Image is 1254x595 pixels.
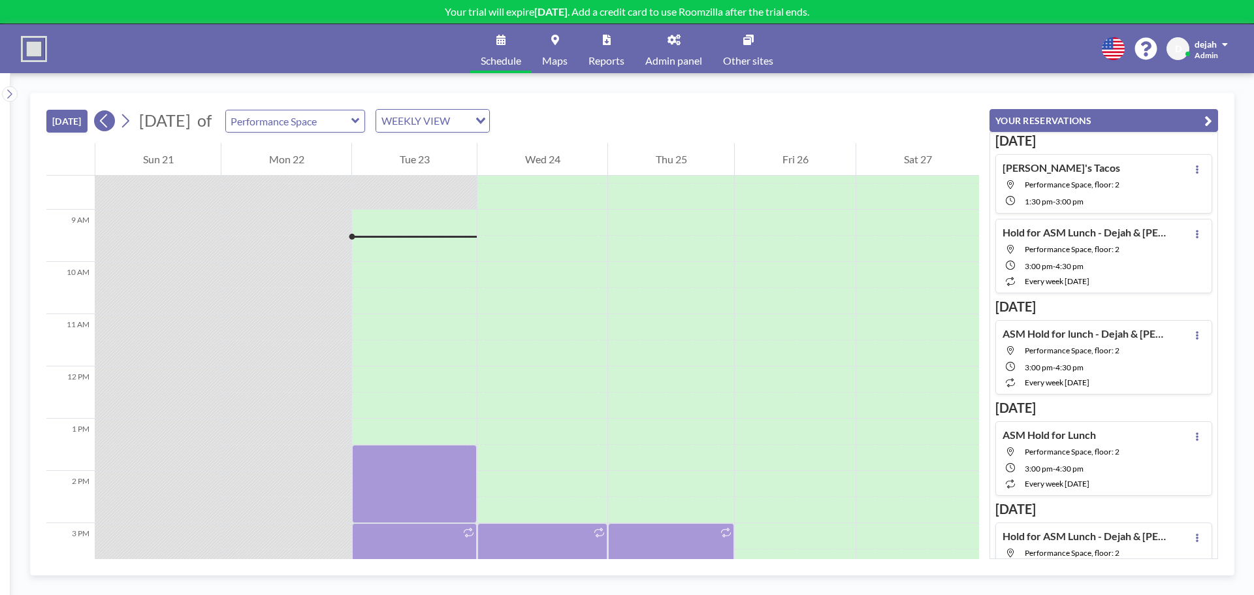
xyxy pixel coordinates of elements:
span: every week [DATE] [1025,276,1089,286]
div: 8 AM [46,157,95,210]
div: Mon 22 [221,143,351,176]
img: organization-logo [21,36,47,62]
div: 2 PM [46,471,95,523]
b: [DATE] [534,5,568,18]
span: 3:00 PM [1055,197,1084,206]
h3: [DATE] [995,133,1212,149]
span: 3:00 PM [1025,464,1053,474]
h4: Hold for ASM Lunch - Dejah & [PERSON_NAME] [1003,530,1166,543]
span: Performance Space, floor: 2 [1025,548,1119,558]
span: Other sites [723,56,773,66]
span: [DATE] [139,110,191,130]
span: - [1053,261,1055,271]
span: Schedule [481,56,521,66]
div: 9 AM [46,210,95,262]
div: Sun 21 [95,143,221,176]
span: 3:00 PM [1025,362,1053,372]
a: Admin panel [635,24,713,73]
div: 12 PM [46,366,95,419]
div: 11 AM [46,314,95,366]
div: Tue 23 [352,143,477,176]
a: Other sites [713,24,784,73]
span: every week [DATE] [1025,479,1089,489]
span: Maps [542,56,568,66]
span: of [197,110,212,131]
div: Thu 25 [608,143,734,176]
div: Search for option [376,110,489,132]
span: - [1053,197,1055,206]
h3: [DATE] [995,400,1212,416]
span: 3:00 PM [1025,261,1053,271]
span: Reports [588,56,624,66]
span: 4:30 PM [1055,464,1084,474]
a: Maps [532,24,578,73]
span: 1:30 PM [1025,197,1053,206]
div: 3 PM [46,523,95,575]
button: YOUR RESERVATIONS [989,109,1218,132]
input: Performance Space [226,110,351,132]
span: Admin panel [645,56,702,66]
span: Admin [1195,50,1218,60]
span: Performance Space, floor: 2 [1025,447,1119,457]
h4: [PERSON_NAME]'s Tacos [1003,161,1120,174]
span: 4:30 PM [1055,261,1084,271]
span: - [1053,362,1055,372]
h3: [DATE] [995,501,1212,517]
div: 10 AM [46,262,95,314]
span: D [1175,43,1182,55]
span: WEEKLY VIEW [379,112,453,129]
div: Fri 26 [735,143,856,176]
span: Performance Space, floor: 2 [1025,346,1119,355]
div: Wed 24 [477,143,607,176]
h4: Hold for ASM Lunch - Dejah & [PERSON_NAME] [1003,226,1166,239]
span: - [1053,464,1055,474]
span: Performance Space, floor: 2 [1025,244,1119,254]
h4: ASM Hold for Lunch [1003,428,1096,442]
input: Search for option [454,112,468,129]
h4: ASM Hold for lunch - Dejah & [PERSON_NAME] [1003,327,1166,340]
span: Performance Space, floor: 2 [1025,180,1119,189]
span: every week [DATE] [1025,378,1089,387]
a: Schedule [470,24,532,73]
a: Reports [578,24,635,73]
h3: [DATE] [995,298,1212,315]
button: [DATE] [46,110,88,133]
span: dejah [1195,39,1217,50]
div: 1 PM [46,419,95,471]
span: 4:30 PM [1055,362,1084,372]
div: Sat 27 [856,143,979,176]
